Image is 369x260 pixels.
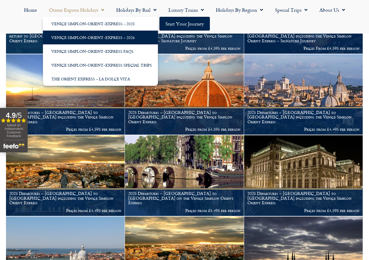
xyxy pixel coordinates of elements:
[43,17,158,86] ul: Orient Express Holidays
[9,110,121,124] h1: 2025 Departures – [GEOGRAPHIC_DATA] to [GEOGRAPHIC_DATA] including the Venice Simplon Orient Express
[43,72,158,86] a: The Orient Express – La Dolce Vita
[128,110,240,124] h1: 2025 Departures – [GEOGRAPHIC_DATA] to [GEOGRAPHIC_DATA] including the Venice Simplon Orient Express
[247,110,359,124] h1: 2025 Departures – [GEOGRAPHIC_DATA] to [GEOGRAPHIC_DATA] including the Venice Simplon Orient Express
[313,3,351,17] a: About Us
[9,29,121,43] h1: 2025 Departures – Fly to [GEOGRAPHIC_DATA] & return to [GEOGRAPHIC_DATA] on the Venice Simplon Or...
[125,135,244,216] a: 2025 Departures – [GEOGRAPHIC_DATA] to [GEOGRAPHIC_DATA] on the Venice Simplon Orient Express Pri...
[247,127,359,132] p: Prices from £4,495 per person
[244,54,363,135] a: 2025 Departures – [GEOGRAPHIC_DATA] to [GEOGRAPHIC_DATA] including the Venice Simplon Orient Expr...
[43,17,158,31] a: Venice Simplon-Orient-Express – 2025
[247,29,359,43] h1: 2025 Departures – [GEOGRAPHIC_DATA] to [GEOGRAPHIC_DATA] including the Venice Simplon Orient Expr...
[3,3,366,31] nav: Menu
[43,58,158,72] a: Venice Simplon-Orient-Express Special Trips
[210,3,269,17] a: Holidays by Region
[128,127,240,132] p: Prices from £4,595 per person
[128,208,240,213] p: Prices from £5,495 per person
[269,3,313,17] a: Special Trips
[9,46,121,51] p: Prices From £4,295 per person
[43,31,158,44] a: Venice Simplon-Orient-Express – 2026
[43,3,110,17] a: Orient Express Holidays
[18,3,43,17] a: Home
[110,3,162,17] a: Holidays by Rail
[125,54,244,135] a: 2025 Departures – [GEOGRAPHIC_DATA] to [GEOGRAPHIC_DATA] including the Venice Simplon Orient Expr...
[9,208,121,213] p: Prices from £4,495 per person
[162,3,210,17] a: Luxury Trains
[9,127,121,132] p: Prices from £4,595 per person
[247,191,359,205] h1: 2025 Departures – [GEOGRAPHIC_DATA] to [GEOGRAPHIC_DATA] including the Venice Simplon Orient Express
[9,191,121,205] h1: 2025 Departures – [GEOGRAPHIC_DATA] to [GEOGRAPHIC_DATA] including the Venice Simplon Orient Express
[128,191,240,205] h1: 2025 Departures – [GEOGRAPHIC_DATA] to [GEOGRAPHIC_DATA] on the Venice Simplon Orient Express
[244,135,363,216] a: 2025 Departures – [GEOGRAPHIC_DATA] to [GEOGRAPHIC_DATA] including the Venice Simplon Orient Expr...
[247,208,359,213] p: Prices from £4,595 per person
[128,46,240,51] p: Prices from £4,595 per person
[247,46,359,51] p: Prices From £4,595 per person
[6,54,125,135] a: 2025 Departures – [GEOGRAPHIC_DATA] to [GEOGRAPHIC_DATA] including the Venice Simplon Orient Expr...
[159,17,210,31] a: Start your Journey
[6,135,125,216] a: 2025 Departures – [GEOGRAPHIC_DATA] to [GEOGRAPHIC_DATA] including the Venice Simplon Orient Expr...
[128,29,240,43] h1: 2025 Departures – [GEOGRAPHIC_DATA] to [GEOGRAPHIC_DATA] including the Venice Simplon Orient Expr...
[43,44,158,58] a: Venice Simplon-Orient-Express FAQs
